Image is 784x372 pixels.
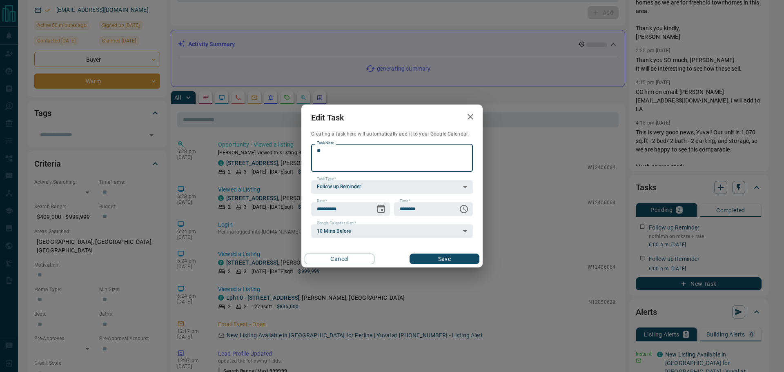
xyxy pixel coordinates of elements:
label: Task Type [317,176,336,182]
button: Cancel [305,254,374,264]
label: Time [400,198,410,204]
p: Creating a task here will automatically add it to your Google Calendar. [311,131,473,138]
label: Task Note [317,140,334,146]
button: Choose date, selected date is Sep 17, 2025 [373,201,389,217]
div: Follow up Reminder [311,180,473,194]
div: 10 Mins Before [311,224,473,238]
label: Date [317,198,327,204]
button: Choose time, selected time is 6:00 AM [456,201,472,217]
button: Save [410,254,479,264]
h2: Edit Task [301,105,354,131]
label: Google Calendar Alert [317,221,356,226]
